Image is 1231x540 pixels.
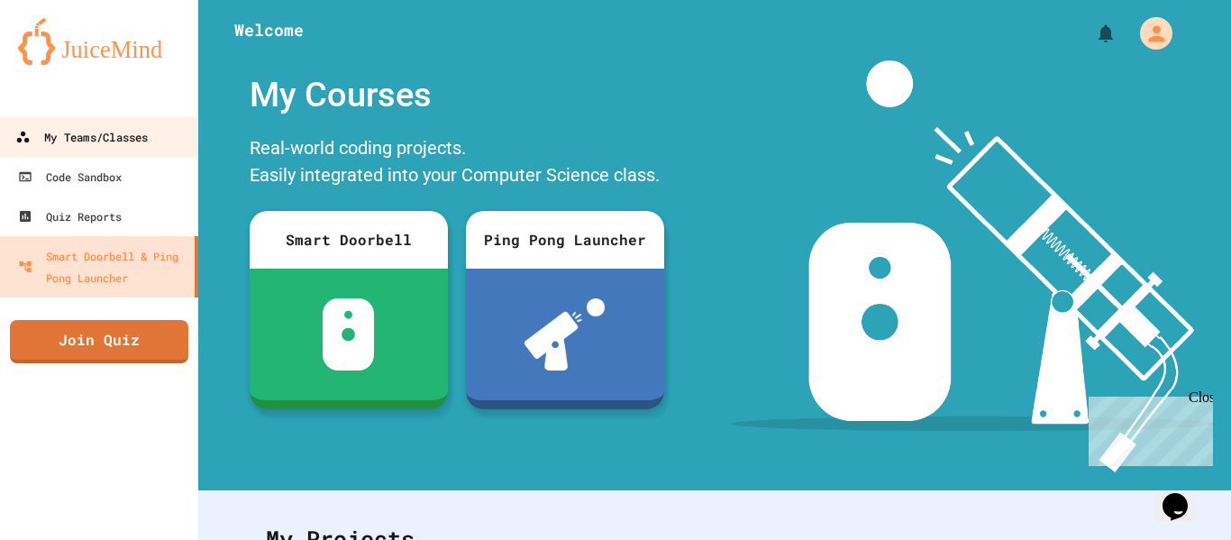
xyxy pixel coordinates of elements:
a: Join Quiz [10,320,188,363]
img: logo-orange.svg [18,18,180,65]
div: Chat with us now!Close [7,7,124,114]
img: sdb-white.svg [323,298,374,371]
div: Code Sandbox [18,166,122,188]
div: My Teams/Classes [15,126,148,149]
iframe: chat widget [1081,389,1213,466]
img: banner-image-my-projects.png [731,60,1214,472]
div: My Account [1121,13,1177,54]
div: Quiz Reports [18,206,122,227]
div: Real-world coding projects. Easily integrated into your Computer Science class. [241,130,673,197]
div: Ping Pong Launcher [466,211,664,269]
iframe: chat widget [1155,468,1213,522]
div: Smart Doorbell [250,211,448,269]
img: ppl-with-ball.png [524,298,605,371]
div: Smart Doorbell & Ping Pong Launcher [18,245,187,288]
div: My Notifications [1062,18,1121,49]
div: My Courses [241,60,673,130]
